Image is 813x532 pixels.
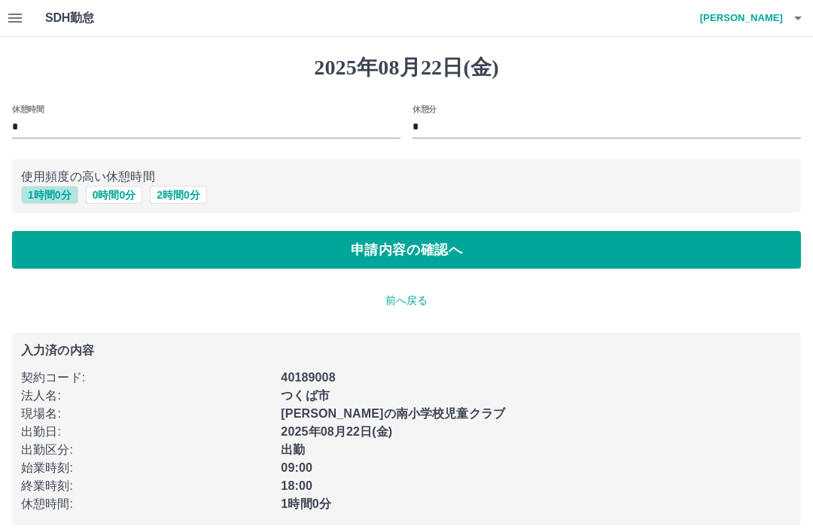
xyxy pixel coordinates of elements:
p: 使用頻度の高い休憩時間 [21,168,792,186]
button: 1時間0分 [21,186,78,204]
b: 40189008 [281,371,335,384]
p: 法人名 : [21,387,272,405]
h1: 2025年08月22日(金) [12,55,801,81]
label: 休憩時間 [12,103,44,114]
p: 契約コード : [21,369,272,387]
p: 出勤日 : [21,423,272,441]
b: 18:00 [281,479,312,492]
b: 出勤 [281,443,305,456]
b: 2025年08月22日(金) [281,425,392,438]
p: 始業時刻 : [21,459,272,477]
p: 出勤区分 : [21,441,272,459]
p: 前へ戻る [12,293,801,309]
p: 終業時刻 : [21,477,272,495]
label: 休憩分 [413,103,437,114]
b: つくば市 [281,389,330,402]
b: 1時間0分 [281,497,331,510]
button: 申請内容の確認へ [12,231,801,269]
button: 0時間0分 [86,186,143,204]
b: [PERSON_NAME]の南小学校児童クラブ [281,407,505,420]
button: 2時間0分 [150,186,207,204]
p: 入力済の内容 [21,345,792,357]
p: 現場名 : [21,405,272,423]
p: 休憩時間 : [21,495,272,513]
b: 09:00 [281,461,312,474]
